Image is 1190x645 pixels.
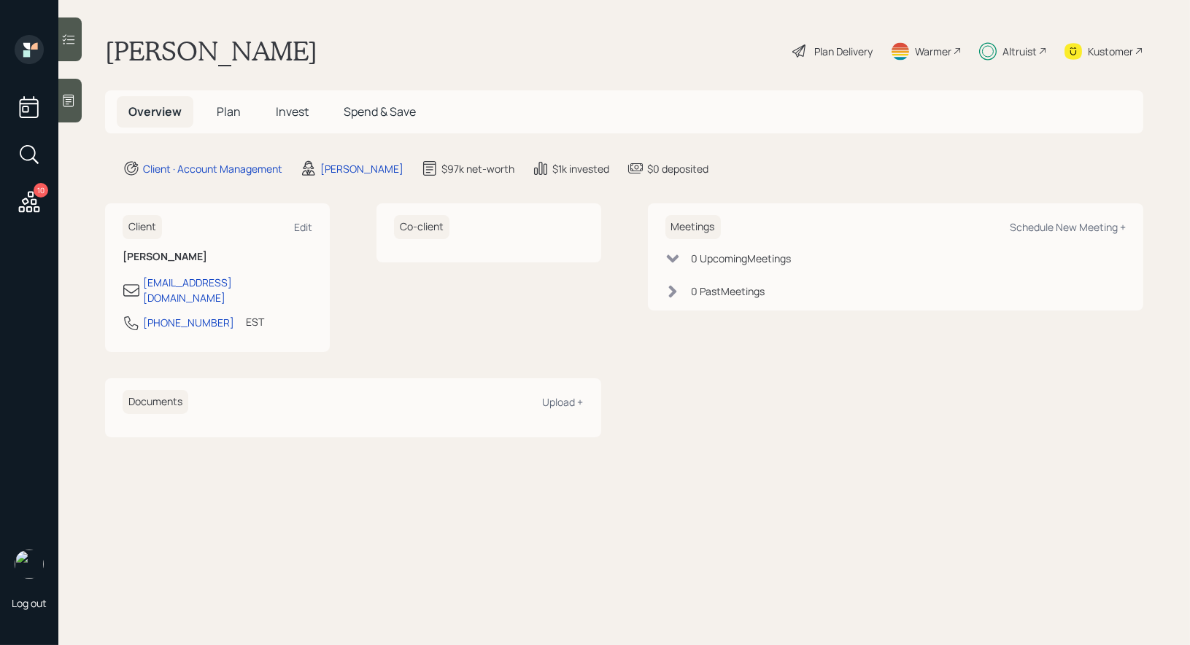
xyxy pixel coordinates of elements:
div: $97k net-worth [441,161,514,176]
div: Edit [294,220,312,234]
h6: [PERSON_NAME] [123,251,312,263]
span: Invest [276,103,309,120]
div: [PHONE_NUMBER] [143,315,234,330]
div: Upload + [543,395,584,409]
h1: [PERSON_NAME] [105,35,317,67]
h6: Meetings [665,215,721,239]
h6: Documents [123,390,188,414]
h6: Co-client [394,215,449,239]
span: Spend & Save [344,103,416,120]
div: Client · Account Management [143,161,282,176]
div: $0 deposited [647,161,708,176]
div: Plan Delivery [814,44,873,59]
div: 0 Past Meeting s [692,284,765,299]
div: EST [246,314,264,329]
div: Log out [12,596,47,610]
div: 10 [34,183,48,198]
div: Kustomer [1088,44,1133,59]
div: $1k invested [552,161,609,176]
div: 0 Upcoming Meeting s [692,251,792,266]
h6: Client [123,215,162,239]
img: treva-nostdahl-headshot.png [15,550,44,579]
div: Altruist [1002,44,1037,59]
div: Warmer [915,44,951,59]
div: Schedule New Meeting + [1010,220,1126,234]
div: [EMAIL_ADDRESS][DOMAIN_NAME] [143,275,312,305]
span: Overview [128,103,182,120]
span: Plan [217,103,241,120]
div: [PERSON_NAME] [320,161,403,176]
